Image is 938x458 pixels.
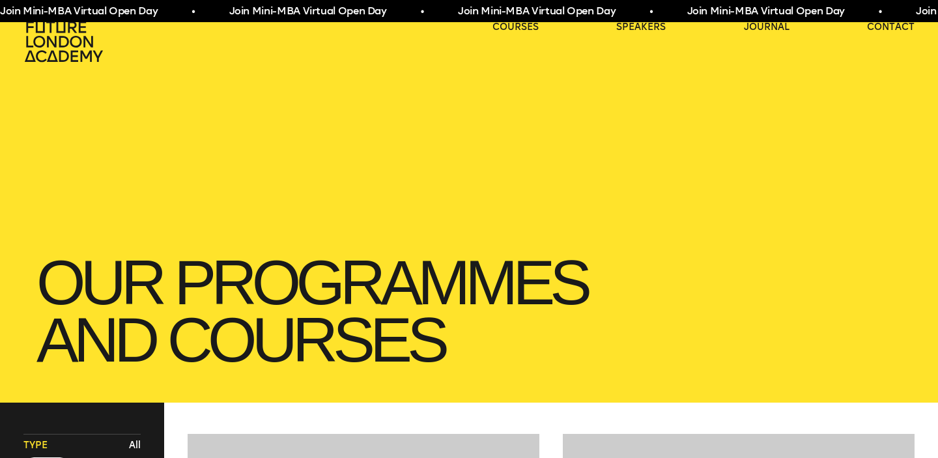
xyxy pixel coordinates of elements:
[878,4,881,20] span: •
[492,21,539,34] a: courses
[867,21,915,34] a: contact
[744,21,789,34] a: journal
[23,439,48,452] span: Type
[420,4,423,20] span: •
[23,241,915,382] h1: our Programmes and courses
[126,436,144,455] button: All
[649,4,653,20] span: •
[191,4,194,20] span: •
[616,21,666,34] a: speakers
